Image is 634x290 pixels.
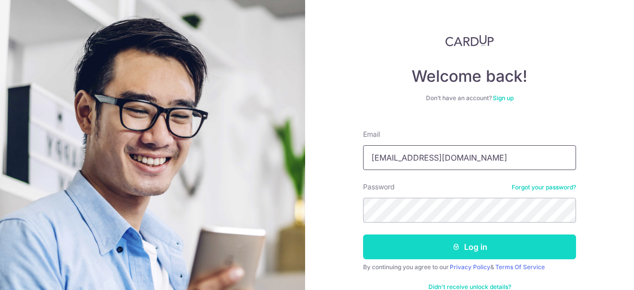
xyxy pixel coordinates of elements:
div: Don’t have an account? [363,94,576,102]
h4: Welcome back! [363,66,576,86]
input: Enter your Email [363,145,576,170]
a: Terms Of Service [495,263,545,271]
img: CardUp Logo [445,35,494,47]
a: Privacy Policy [450,263,490,271]
label: Email [363,129,380,139]
button: Log in [363,234,576,259]
label: Password [363,182,395,192]
div: By continuing you agree to our & [363,263,576,271]
a: Sign up [493,94,514,102]
a: Forgot your password? [512,183,576,191]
